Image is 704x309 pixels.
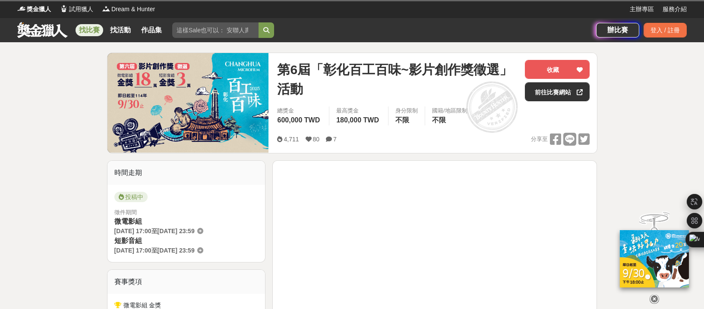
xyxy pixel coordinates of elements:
[114,247,152,254] span: [DATE] 17:00
[336,106,381,115] span: 最高獎金
[114,237,142,244] span: 短影音組
[17,5,51,14] a: Logo獎金獵人
[152,228,158,234] span: 至
[102,4,110,13] img: Logo
[114,228,152,234] span: [DATE] 17:00
[313,136,320,143] span: 80
[277,60,518,99] span: 第6屆「彰化百工百味~影片創作獎徵選」活動
[114,218,142,225] span: 微電影組
[663,5,687,14] a: 服務介紹
[138,24,165,36] a: 作品集
[620,230,689,287] img: c171a689-fb2c-43c6-a33c-e56b1f4b2190.jpg
[525,60,590,79] button: 收藏
[596,23,639,37] a: 辦比賽
[395,106,418,115] div: 身分限制
[277,106,322,115] span: 總獎金
[531,133,548,146] span: 分享至
[333,136,337,143] span: 7
[432,106,467,115] div: 國籍/地區限制
[395,116,409,124] span: 不限
[277,116,320,124] span: 600,000 TWD
[432,116,446,124] span: 不限
[630,5,654,14] a: 主辦專區
[172,22,259,38] input: 這樣Sale也可以： 安聯人壽創意銷售法募集
[114,192,148,202] span: 投稿中
[525,82,590,101] a: 前往比賽網站
[158,228,195,234] span: [DATE] 23:59
[107,53,269,153] img: Cover Image
[107,270,265,294] div: 賽事獎項
[336,116,379,124] span: 180,000 TWD
[158,247,195,254] span: [DATE] 23:59
[107,24,134,36] a: 找活動
[123,302,161,309] span: 微電影組 金獎
[69,5,93,14] span: 試用獵人
[152,247,158,254] span: 至
[60,4,68,13] img: Logo
[60,5,93,14] a: Logo試用獵人
[27,5,51,14] span: 獎金獵人
[644,23,687,37] div: 登入 / 註冊
[284,136,299,143] span: 4,711
[111,5,155,14] span: Dream & Hunter
[114,209,137,215] span: 徵件期間
[102,5,155,14] a: LogoDream & Hunter
[76,24,103,36] a: 找比賽
[17,4,26,13] img: Logo
[107,161,265,185] div: 時間走期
